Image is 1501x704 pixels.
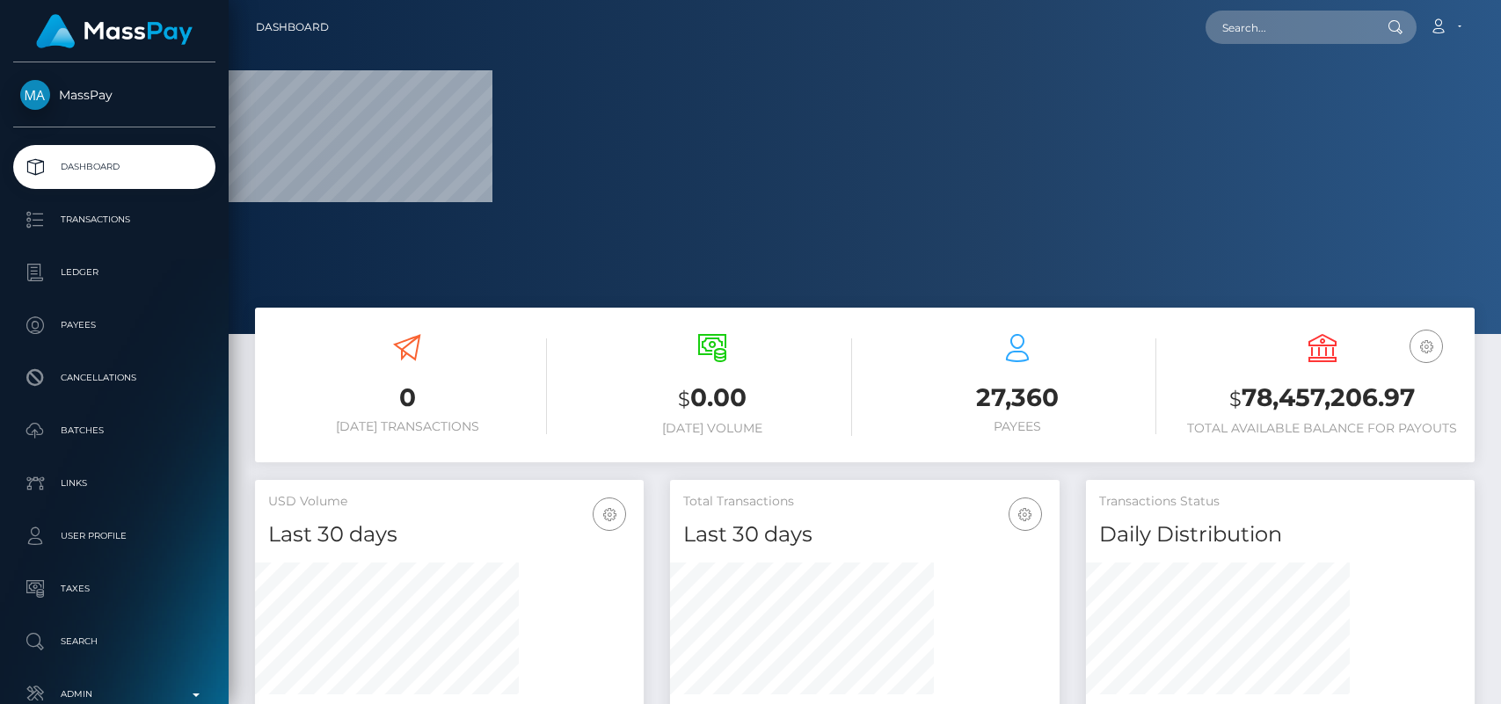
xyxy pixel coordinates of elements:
h3: 27,360 [878,381,1157,415]
small: $ [1229,387,1242,411]
h5: Transactions Status [1099,493,1461,511]
img: MassPay Logo [36,14,193,48]
h6: [DATE] Transactions [268,419,547,434]
a: Cancellations [13,356,215,400]
h4: Last 30 days [683,519,1046,550]
h6: Total Available Balance for Payouts [1183,421,1461,436]
p: Cancellations [20,365,208,391]
small: $ [678,387,690,411]
p: Batches [20,417,208,444]
h5: Total Transactions [683,493,1046,511]
a: User Profile [13,514,215,558]
a: Payees [13,303,215,347]
h3: 78,457,206.97 [1183,381,1461,417]
a: Search [13,620,215,664]
a: Taxes [13,567,215,611]
a: Links [13,461,215,505]
a: Transactions [13,198,215,242]
h3: 0.00 [573,381,852,417]
a: Ledger [13,250,215,294]
p: Links [20,470,208,497]
a: Batches [13,409,215,453]
a: Dashboard [13,145,215,189]
p: Search [20,628,208,655]
h6: Payees [878,419,1157,434]
h6: [DATE] Volume [573,421,852,436]
p: Transactions [20,207,208,233]
h3: 0 [268,381,547,415]
input: Search... [1206,11,1371,44]
span: MassPay [13,87,215,103]
p: Dashboard [20,154,208,180]
h5: USD Volume [268,493,630,511]
h4: Daily Distribution [1099,519,1461,550]
p: Ledger [20,259,208,286]
p: Payees [20,312,208,338]
h4: Last 30 days [268,519,630,550]
img: MassPay [20,80,50,110]
p: Taxes [20,576,208,602]
a: Dashboard [256,9,329,46]
p: User Profile [20,523,208,549]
